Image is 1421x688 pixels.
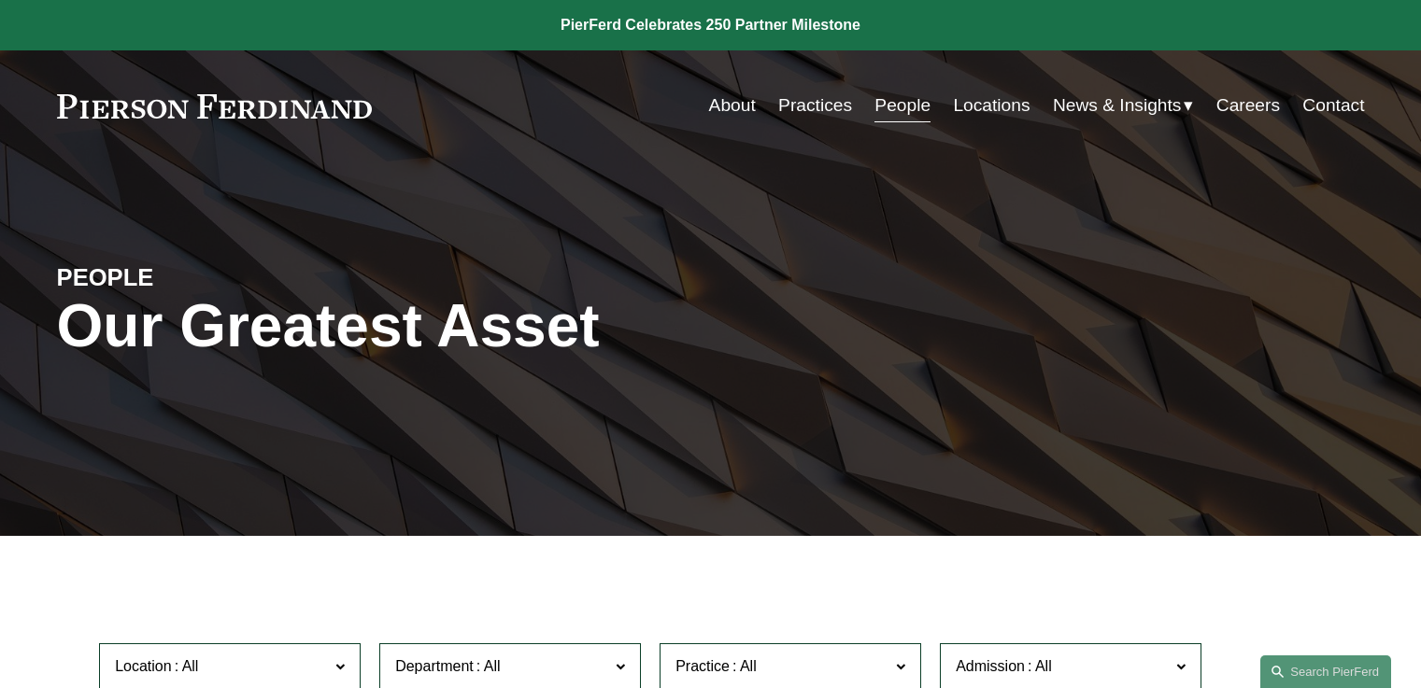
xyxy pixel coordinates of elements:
[709,88,756,123] a: About
[778,88,852,123] a: Practices
[1260,655,1391,688] a: Search this site
[1053,90,1182,122] span: News & Insights
[395,658,474,674] span: Department
[953,88,1030,123] a: Locations
[1053,88,1194,123] a: folder dropdown
[675,658,730,674] span: Practice
[874,88,931,123] a: People
[1216,88,1280,123] a: Careers
[956,658,1025,674] span: Admission
[115,658,172,674] span: Location
[57,292,929,360] h1: Our Greatest Asset
[57,262,384,292] h4: PEOPLE
[1302,88,1364,123] a: Contact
